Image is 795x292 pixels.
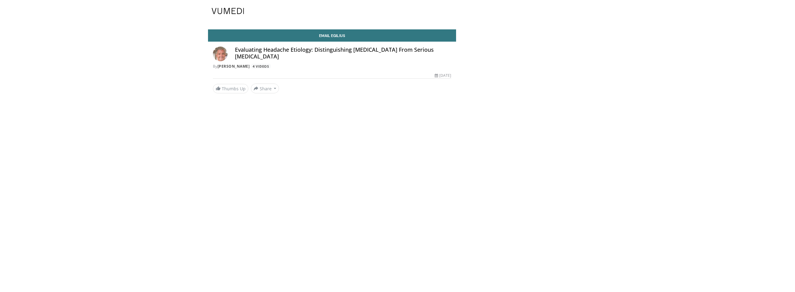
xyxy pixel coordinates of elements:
div: By [213,64,451,69]
div: [DATE] [435,73,451,78]
img: Avatar [213,47,228,61]
img: VuMedi Logo [212,8,244,14]
a: 4 Videos [251,64,271,69]
h4: Evaluating Headache Etiology: Distinguishing [MEDICAL_DATA] From Serious [MEDICAL_DATA] [235,47,451,60]
a: [PERSON_NAME] [217,64,250,69]
a: Thumbs Up [213,84,248,93]
button: Share [251,84,279,93]
a: Email Egilius [208,29,456,42]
